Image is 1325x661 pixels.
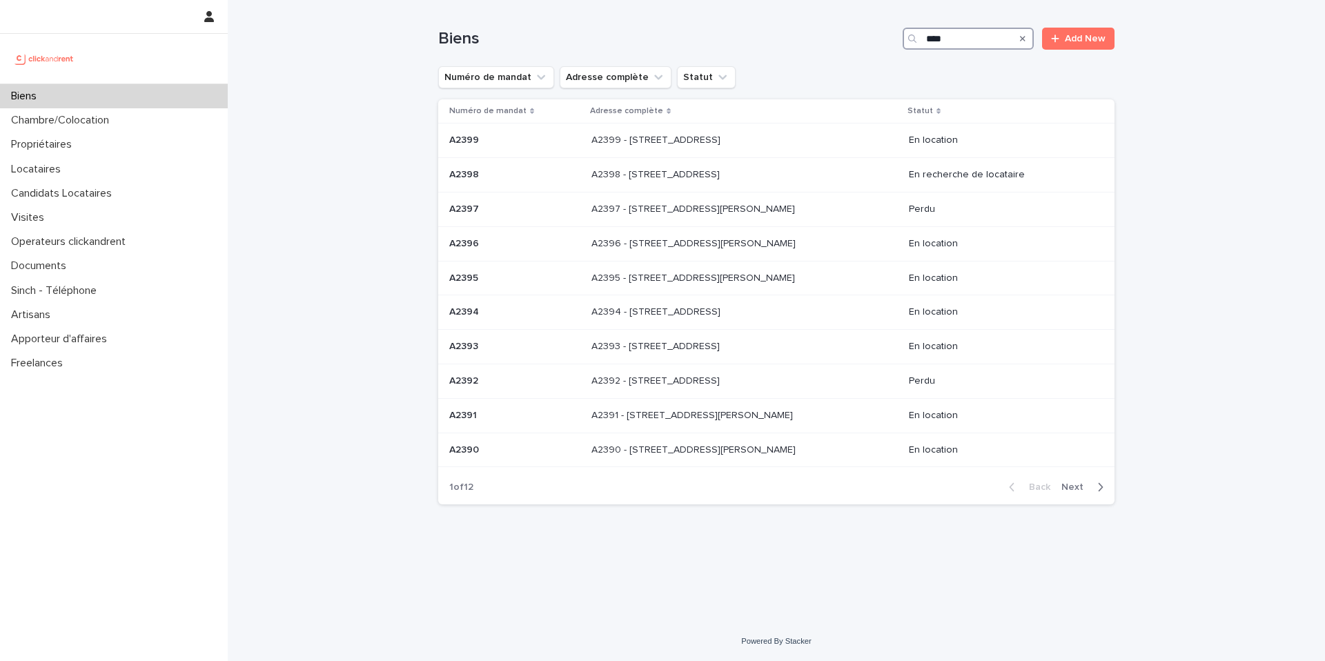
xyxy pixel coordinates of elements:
[909,238,1092,250] p: En location
[438,295,1115,330] tr: A2394A2394 A2394 - [STREET_ADDRESS]A2394 - [STREET_ADDRESS] En location
[6,284,108,297] p: Sinch - Téléphone
[449,235,482,250] p: A2396
[1056,481,1115,493] button: Next
[1042,28,1115,50] a: Add New
[6,333,118,346] p: Apporteur d'affaires
[449,442,482,456] p: A2390
[909,410,1092,422] p: En location
[449,132,482,146] p: A2399
[438,261,1115,295] tr: A2395A2395 A2395 - [STREET_ADDRESS][PERSON_NAME]A2395 - [STREET_ADDRESS][PERSON_NAME] En location
[591,338,723,353] p: A2393 - [STREET_ADDRESS]
[449,201,482,215] p: A2397
[903,28,1034,50] input: Search
[909,273,1092,284] p: En location
[6,308,61,322] p: Artisans
[438,398,1115,433] tr: A2391A2391 A2391 - [STREET_ADDRESS][PERSON_NAME]A2391 - [STREET_ADDRESS][PERSON_NAME] En location
[449,373,481,387] p: A2392
[6,90,48,103] p: Biens
[909,306,1092,318] p: En location
[449,407,480,422] p: A2391
[449,166,482,181] p: A2398
[998,481,1056,493] button: Back
[6,357,74,370] p: Freelances
[449,304,482,318] p: A2394
[909,341,1092,353] p: En location
[591,132,723,146] p: A2399 - [STREET_ADDRESS]
[438,364,1115,398] tr: A2392A2392 A2392 - [STREET_ADDRESS]A2392 - [STREET_ADDRESS] Perdu
[909,169,1092,181] p: En recherche de locataire
[6,187,123,200] p: Candidats Locataires
[1065,34,1106,43] span: Add New
[6,163,72,176] p: Locataires
[438,66,554,88] button: Numéro de mandat
[591,270,798,284] p: A2395 - 9 Rue Albert Schweitzer, Champs-sur-Marne 77420
[677,66,736,88] button: Statut
[6,114,120,127] p: Chambre/Colocation
[6,235,137,248] p: Operateurs clickandrent
[1021,482,1050,492] span: Back
[438,226,1115,261] tr: A2396A2396 A2396 - [STREET_ADDRESS][PERSON_NAME]A2396 - [STREET_ADDRESS][PERSON_NAME] En location
[741,637,811,645] a: Powered By Stacker
[590,103,663,119] p: Adresse complète
[449,338,481,353] p: A2393
[909,135,1092,146] p: En location
[11,45,78,72] img: UCB0brd3T0yccxBKYDjQ
[449,270,481,284] p: A2395
[591,407,796,422] p: A2391 - [STREET_ADDRESS][PERSON_NAME]
[591,235,798,250] p: A2396 - [STREET_ADDRESS][PERSON_NAME]
[438,433,1115,467] tr: A2390A2390 A2390 - [STREET_ADDRESS][PERSON_NAME]A2390 - [STREET_ADDRESS][PERSON_NAME] En location
[438,192,1115,226] tr: A2397A2397 A2397 - [STREET_ADDRESS][PERSON_NAME]A2397 - [STREET_ADDRESS][PERSON_NAME] Perdu
[909,375,1092,387] p: Perdu
[591,304,723,318] p: A2394 - [STREET_ADDRESS]
[438,330,1115,364] tr: A2393A2393 A2393 - [STREET_ADDRESS]A2393 - [STREET_ADDRESS] En location
[909,444,1092,456] p: En location
[438,158,1115,193] tr: A2398A2398 A2398 - [STREET_ADDRESS]A2398 - [STREET_ADDRESS] En recherche de locataire
[6,259,77,273] p: Documents
[591,201,798,215] p: A2397 - 113 avenue Gaston Roussel, Romainville 93230
[449,103,527,119] p: Numéro de mandat
[1061,482,1092,492] span: Next
[438,471,484,504] p: 1 of 12
[6,138,83,151] p: Propriétaires
[591,442,798,456] p: A2390 - [STREET_ADDRESS][PERSON_NAME]
[438,124,1115,158] tr: A2399A2399 A2399 - [STREET_ADDRESS]A2399 - [STREET_ADDRESS] En location
[907,103,933,119] p: Statut
[909,204,1092,215] p: Perdu
[6,211,55,224] p: Visites
[438,29,897,49] h1: Biens
[591,166,723,181] p: A2398 - 226 Rue de Suzon Résidence Le Voltaire , Talence 33400
[560,66,671,88] button: Adresse complète
[591,373,723,387] p: A2392 - 203 rue du Faubourg Saint Martin, Paris 75010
